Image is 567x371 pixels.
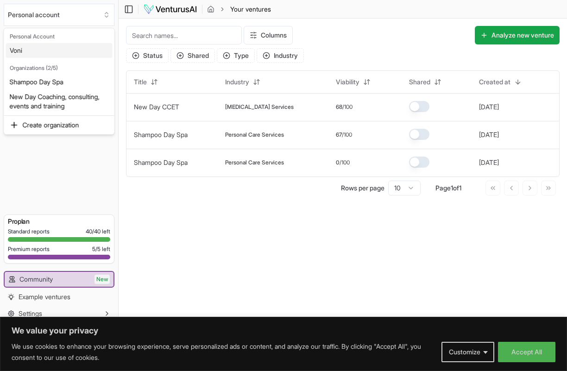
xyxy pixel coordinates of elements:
div: Voni [6,43,113,58]
div: Create organization [6,118,113,132]
div: Personal Account [6,30,113,43]
div: Suggestions [4,116,114,134]
div: Suggestions [4,28,114,115]
div: New Day Coaching, consulting, events and training [6,89,113,113]
div: Organizations (2/5) [6,62,113,75]
div: Shampoo Day Spa [6,75,113,89]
